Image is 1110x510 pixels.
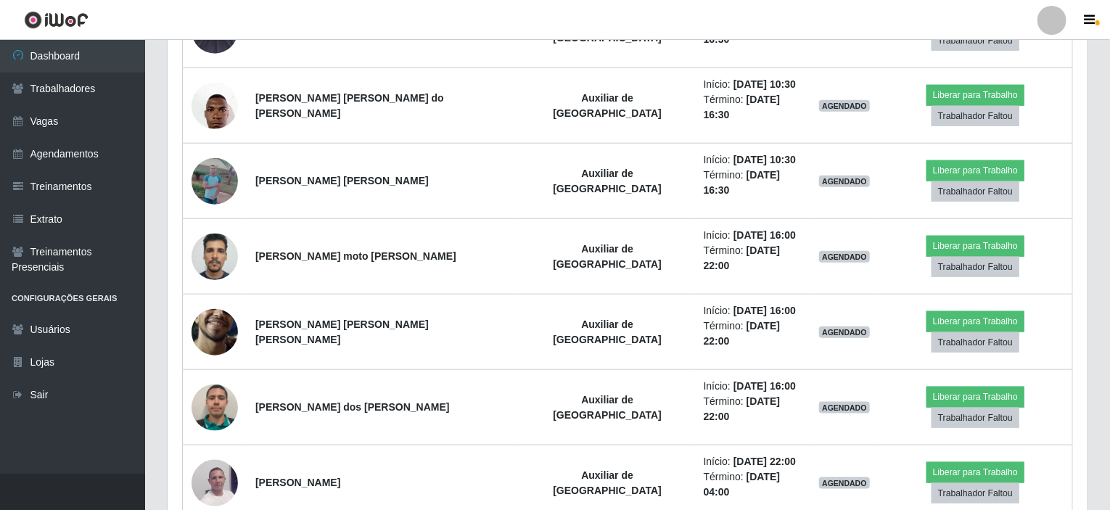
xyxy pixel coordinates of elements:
[704,394,802,424] li: Término:
[192,280,238,383] img: 1755034904390.jpeg
[733,154,796,165] time: [DATE] 10:30
[553,469,662,496] strong: Auxiliar de [GEOGRAPHIC_DATA]
[255,477,340,488] strong: [PERSON_NAME]
[932,408,1019,428] button: Trabalhador Faltou
[192,129,238,233] img: 1748216066032.jpeg
[704,379,802,394] li: Início:
[255,175,429,186] strong: [PERSON_NAME] [PERSON_NAME]
[733,305,796,316] time: [DATE] 16:00
[704,77,802,92] li: Início:
[932,483,1019,503] button: Trabalhador Faltou
[255,318,429,345] strong: [PERSON_NAME] [PERSON_NAME] [PERSON_NAME]
[926,85,1024,105] button: Liberar para Trabalho
[704,454,802,469] li: Início:
[704,152,802,168] li: Início:
[819,402,870,414] span: AGENDADO
[704,168,802,198] li: Término:
[192,75,238,136] img: 1705573707833.jpeg
[704,228,802,243] li: Início:
[24,11,89,29] img: CoreUI Logo
[704,243,802,273] li: Término:
[819,100,870,112] span: AGENDADO
[553,394,662,421] strong: Auxiliar de [GEOGRAPHIC_DATA]
[255,250,456,262] strong: [PERSON_NAME] moto [PERSON_NAME]
[192,384,238,431] img: 1751290026340.jpeg
[553,168,662,194] strong: Auxiliar de [GEOGRAPHIC_DATA]
[733,380,796,392] time: [DATE] 16:00
[932,257,1019,277] button: Trabalhador Faltou
[819,477,870,489] span: AGENDADO
[926,311,1024,332] button: Liberar para Trabalho
[926,462,1024,482] button: Liberar para Trabalho
[932,332,1019,353] button: Trabalhador Faltou
[926,236,1024,256] button: Liberar para Trabalho
[932,30,1019,51] button: Trabalhador Faltou
[192,226,238,287] img: 1738371709161.jpeg
[704,92,802,123] li: Término:
[932,106,1019,126] button: Trabalhador Faltou
[255,92,444,119] strong: [PERSON_NAME] [PERSON_NAME] do [PERSON_NAME]
[704,303,802,318] li: Início:
[932,181,1019,202] button: Trabalhador Faltou
[255,401,450,413] strong: [PERSON_NAME] dos [PERSON_NAME]
[819,176,870,187] span: AGENDADO
[553,92,662,119] strong: Auxiliar de [GEOGRAPHIC_DATA]
[819,326,870,338] span: AGENDADO
[733,229,796,241] time: [DATE] 16:00
[926,160,1024,181] button: Liberar para Trabalho
[553,17,662,44] strong: Auxiliar de [GEOGRAPHIC_DATA]
[553,318,662,345] strong: Auxiliar de [GEOGRAPHIC_DATA]
[733,456,796,467] time: [DATE] 22:00
[733,78,796,90] time: [DATE] 10:30
[819,251,870,263] span: AGENDADO
[553,243,662,270] strong: Auxiliar de [GEOGRAPHIC_DATA]
[926,387,1024,407] button: Liberar para Trabalho
[704,318,802,349] li: Término:
[704,469,802,500] li: Término:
